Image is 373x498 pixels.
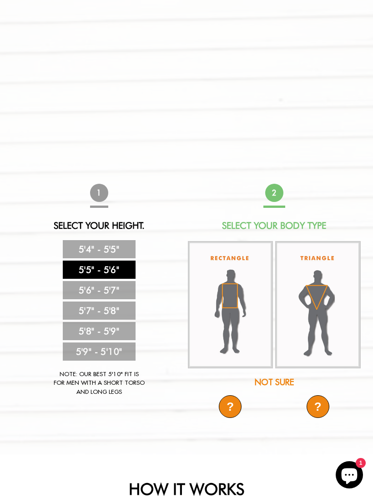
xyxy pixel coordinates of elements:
[275,241,361,368] img: triangle-body_336x.jpg
[63,261,136,279] a: 5'5" - 5'6"
[186,220,362,231] h2: Select Your Body Type
[186,376,362,388] div: Not Sure
[63,240,136,258] a: 5'4" - 5'5"
[265,184,283,202] span: 2
[11,220,186,231] h2: Select Your Height.
[333,461,366,491] inbox-online-store-chat: Shopify online store chat
[63,342,136,361] a: 5'9" - 5'10"
[307,395,329,418] div: ?
[219,395,242,418] div: ?
[63,281,136,299] a: 5'6" - 5'7"
[54,370,145,397] div: Note: Our best 5'10" fit is for men with a short torso and long legs
[63,302,136,320] a: 5'7" - 5'8"
[90,184,108,202] span: 1
[188,241,273,368] img: rectangle-body_336x.jpg
[63,322,136,340] a: 5'8" - 5'9"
